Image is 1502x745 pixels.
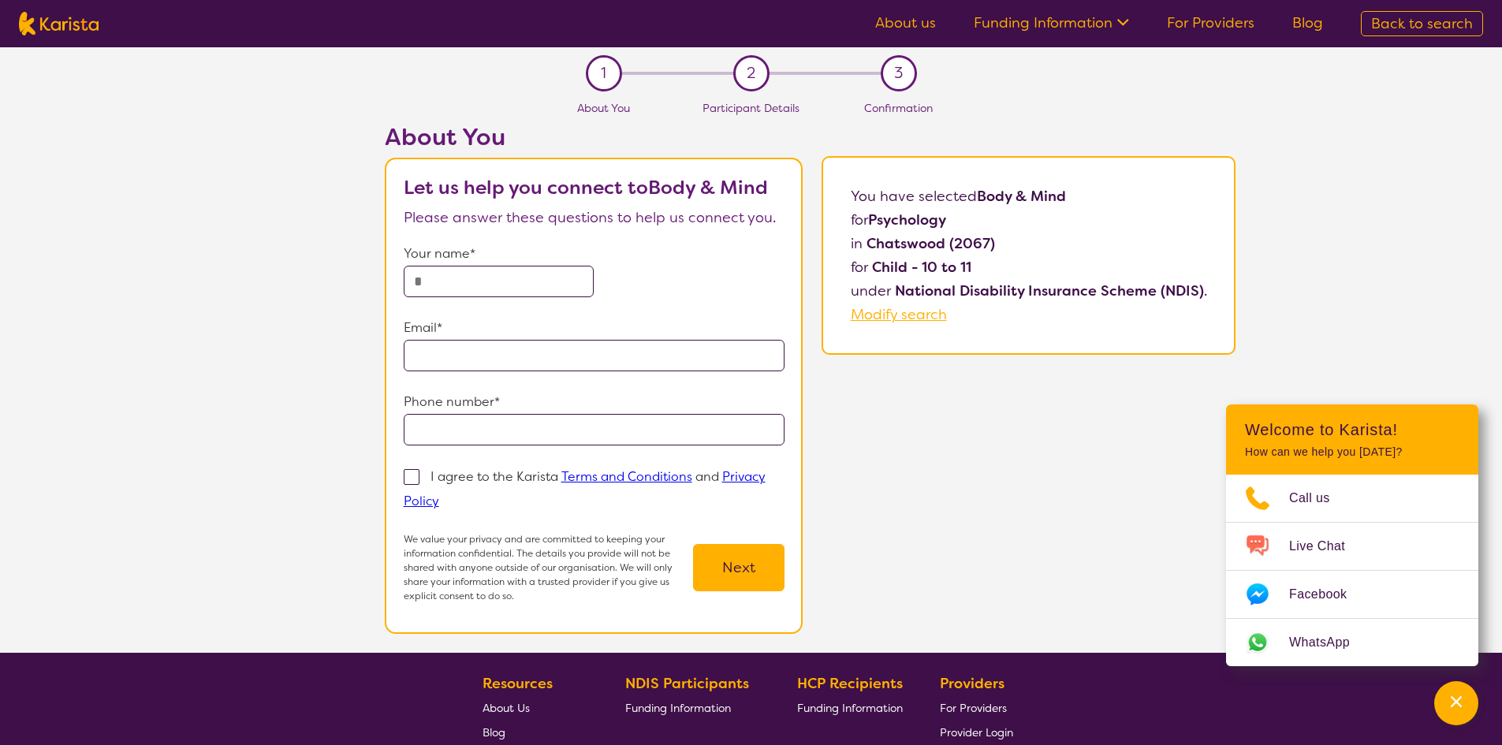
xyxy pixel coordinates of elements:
b: Psychology [868,210,946,229]
p: I agree to the Karista and [404,468,766,509]
a: About us [875,13,936,32]
span: Participant Details [703,101,799,115]
h2: Welcome to Karista! [1245,420,1459,439]
span: About You [577,101,630,115]
p: in [851,232,1207,255]
a: For Providers [940,695,1013,720]
span: Call us [1289,486,1349,510]
button: Next [693,544,785,591]
b: NDIS Participants [625,674,749,693]
p: How can we help you [DATE]? [1245,445,1459,459]
span: WhatsApp [1289,631,1369,654]
b: HCP Recipients [797,674,903,693]
span: For Providers [940,701,1007,715]
span: Live Chat [1289,535,1364,558]
a: Funding Information [974,13,1129,32]
p: You have selected [851,184,1207,326]
h2: About You [385,123,803,151]
div: Channel Menu [1226,404,1478,666]
p: Your name* [404,242,785,266]
span: Confirmation [864,101,933,115]
a: Web link opens in a new tab. [1226,619,1478,666]
b: National Disability Insurance Scheme (NDIS) [895,281,1204,300]
a: Modify search [851,305,947,324]
p: under . [851,279,1207,303]
p: We value your privacy and are committed to keeping your information confidential. The details you... [404,532,694,603]
b: Body & Mind [977,187,1066,206]
p: for [851,208,1207,232]
a: Funding Information [797,695,903,720]
span: Funding Information [625,701,731,715]
a: For Providers [1167,13,1254,32]
span: Provider Login [940,725,1013,739]
p: for [851,255,1207,279]
span: Funding Information [797,701,903,715]
span: 1 [601,61,606,85]
b: Child - 10 to 11 [872,258,971,277]
b: Chatswood (2067) [867,234,995,253]
span: 2 [747,61,755,85]
span: Facebook [1289,583,1366,606]
span: 3 [894,61,903,85]
b: Providers [940,674,1004,693]
a: Back to search [1361,11,1483,36]
span: About Us [483,701,530,715]
a: About Us [483,695,588,720]
a: Funding Information [625,695,761,720]
p: Email* [404,316,785,340]
a: Privacy Policy [404,468,766,509]
span: Blog [483,725,505,739]
button: Channel Menu [1434,681,1478,725]
a: Blog [483,720,588,744]
p: Please answer these questions to help us connect you. [404,206,785,229]
a: Blog [1292,13,1323,32]
span: Back to search [1371,14,1473,33]
b: Let us help you connect to Body & Mind [404,175,768,200]
ul: Choose channel [1226,475,1478,666]
b: Resources [483,674,553,693]
a: Provider Login [940,720,1013,744]
a: Terms and Conditions [561,468,692,485]
img: Karista logo [19,12,99,35]
p: Phone number* [404,390,785,414]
